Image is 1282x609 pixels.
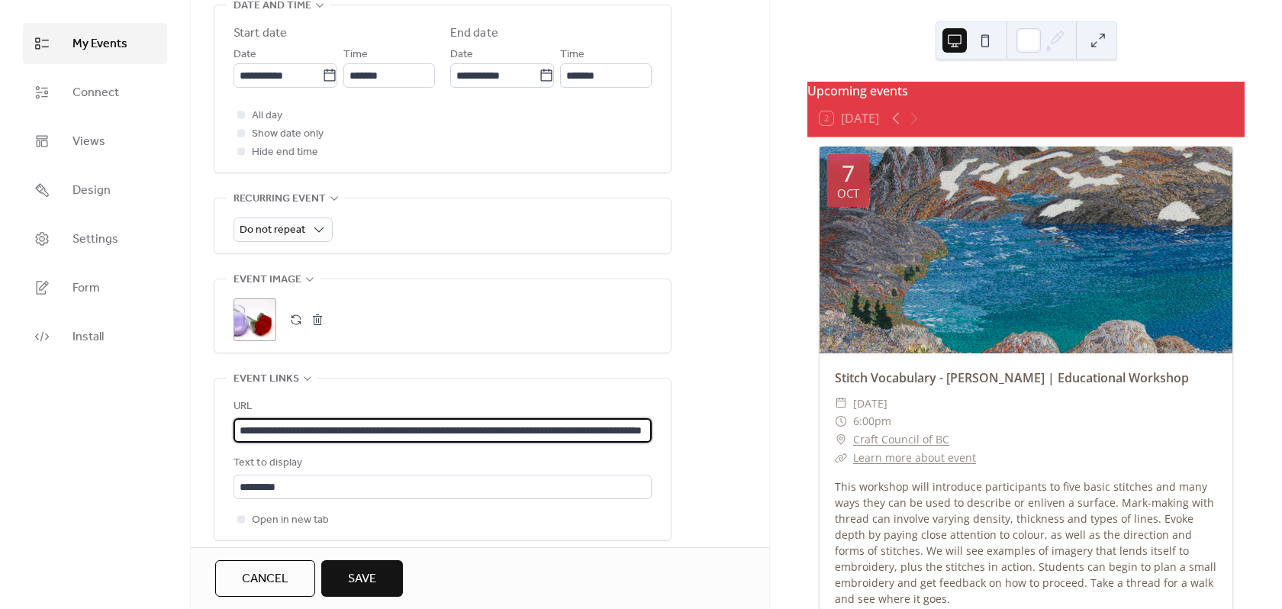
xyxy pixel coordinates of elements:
[252,125,324,143] span: Show date only
[72,35,127,53] span: My Events
[450,46,473,64] span: Date
[835,430,847,449] div: ​
[23,267,167,308] a: Form
[234,454,649,472] div: Text to display
[242,570,288,588] span: Cancel
[807,82,1245,100] div: Upcoming events
[837,188,859,199] div: Oct
[234,398,649,416] div: URL
[234,271,301,289] span: Event image
[234,298,276,341] div: ;
[450,24,498,43] div: End date
[23,23,167,64] a: My Events
[853,450,976,465] a: Learn more about event
[23,169,167,211] a: Design
[842,162,855,185] div: 7
[215,560,315,597] button: Cancel
[72,279,100,298] span: Form
[853,395,887,413] span: [DATE]
[23,121,167,162] a: Views
[72,230,118,249] span: Settings
[72,133,105,151] span: Views
[234,46,256,64] span: Date
[252,107,282,125] span: All day
[252,511,329,530] span: Open in new tab
[72,84,119,102] span: Connect
[321,560,403,597] button: Save
[240,220,305,240] span: Do not repeat
[72,328,104,346] span: Install
[835,449,847,467] div: ​
[23,316,167,357] a: Install
[234,190,326,208] span: Recurring event
[234,370,299,388] span: Event links
[853,412,891,430] span: 6:00pm
[835,412,847,430] div: ​
[560,46,585,64] span: Time
[348,570,376,588] span: Save
[72,182,111,200] span: Design
[252,143,318,162] span: Hide end time
[343,46,368,64] span: Time
[835,395,847,413] div: ​
[23,218,167,259] a: Settings
[234,24,287,43] div: Start date
[853,430,949,449] a: Craft Council of BC
[835,369,1189,386] a: Stitch Vocabulary - [PERSON_NAME] | Educational Workshop
[23,72,167,113] a: Connect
